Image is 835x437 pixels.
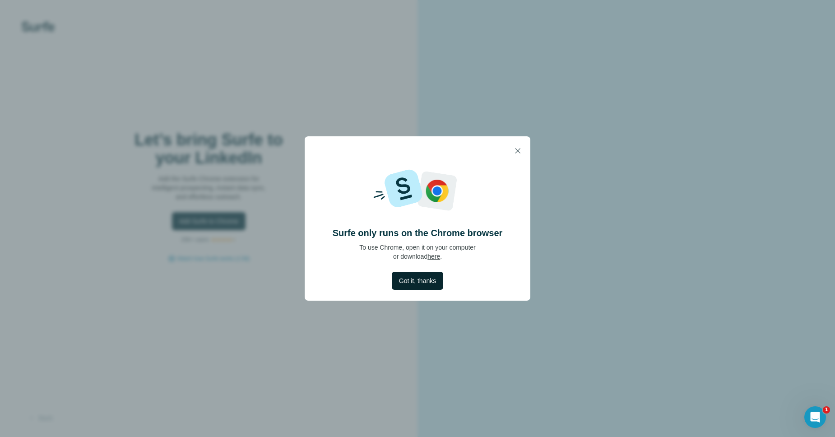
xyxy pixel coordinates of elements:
[427,253,440,260] a: here
[392,272,443,290] button: Got it, thanks
[360,165,475,216] img: Surfe and Google logos
[359,243,476,261] p: To use Chrome, open it on your computer or download .
[804,406,826,428] iframe: Intercom live chat
[399,276,436,285] span: Got it, thanks
[333,227,503,239] h4: Surfe only runs on the Chrome browser
[823,406,830,414] span: 1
